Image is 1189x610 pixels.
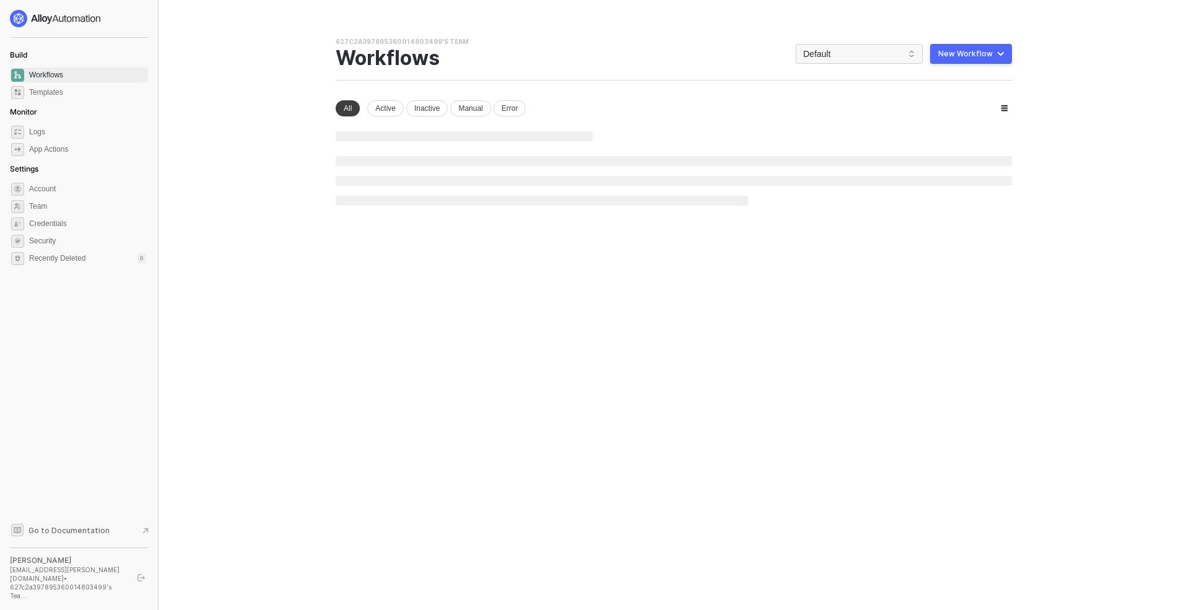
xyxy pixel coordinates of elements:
[10,10,102,27] img: logo
[29,68,146,82] span: Workflows
[406,100,448,116] div: Inactive
[938,49,993,59] div: New Workflow
[803,45,915,63] span: Default
[29,199,146,214] span: Team
[367,100,404,116] div: Active
[139,525,152,537] span: document-arrow
[11,252,24,265] span: settings
[10,565,126,600] div: [EMAIL_ADDRESS][PERSON_NAME][DOMAIN_NAME] • 627c2a397895360014803499's Tea...
[11,217,24,230] span: credentials
[11,126,24,139] span: icon-logs
[11,69,24,82] span: dashboard
[11,200,24,213] span: team
[10,107,37,116] span: Monitor
[29,124,146,139] span: Logs
[11,183,24,196] span: settings
[336,100,360,116] div: All
[29,85,146,100] span: Templates
[11,86,24,99] span: marketplace
[10,523,149,538] a: Knowledge Base
[29,216,146,231] span: Credentials
[10,10,148,27] a: logo
[450,100,490,116] div: Manual
[10,50,27,59] span: Build
[10,556,126,565] div: [PERSON_NAME]
[11,143,24,156] span: icon-app-actions
[29,144,68,155] div: App Actions
[137,574,145,582] span: logout
[29,253,85,264] span: Recently Deleted
[11,524,24,536] span: documentation
[28,525,110,536] span: Go to Documentation
[29,181,146,196] span: Account
[10,164,38,173] span: Settings
[494,100,526,116] div: Error
[11,235,24,248] span: security
[336,37,469,46] div: 627c2a397895360014803499's Team
[930,44,1012,64] button: New Workflow
[336,46,529,70] div: Workflows
[137,253,146,263] div: 0
[29,233,146,248] span: Security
